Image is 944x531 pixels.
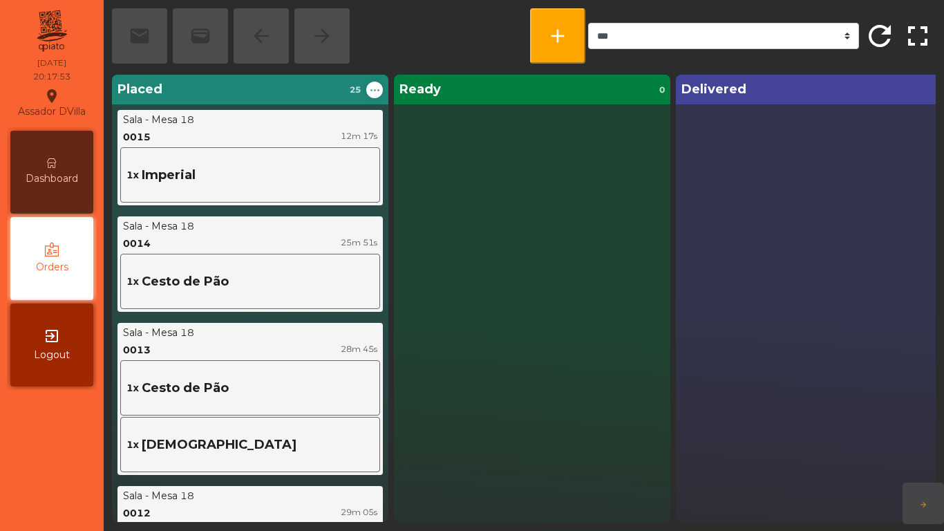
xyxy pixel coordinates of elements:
[126,381,139,395] span: 1x
[35,7,68,55] img: qpiato
[126,168,139,183] span: 1x
[123,489,149,503] div: Sala -
[36,260,68,274] span: Orders
[123,219,149,234] div: Sala -
[151,489,194,503] div: Mesa 18
[341,237,377,248] span: 25m 51s
[123,113,149,127] div: Sala -
[366,82,383,98] button: ...
[151,326,194,340] div: Mesa 18
[901,19,934,53] span: fullscreen
[142,272,229,291] span: Cesto de Pão
[26,171,78,186] span: Dashboard
[341,507,377,517] span: 29m 05s
[547,25,569,47] span: add
[33,71,70,83] div: 20:17:53
[37,57,66,69] div: [DATE]
[863,19,896,53] span: refresh
[34,348,70,362] span: Logout
[123,236,151,251] div: 0014
[151,219,194,234] div: Mesa 18
[123,343,151,357] div: 0013
[142,166,196,185] span: Imperial
[659,84,665,96] span: 0
[919,501,927,509] span: arrow_forward
[123,506,151,521] div: 0012
[862,8,897,64] button: refresh
[44,88,60,104] i: location_on
[126,438,139,452] span: 1x
[44,328,60,344] i: exit_to_app
[900,8,936,64] button: fullscreen
[350,84,361,96] span: 25
[117,80,162,99] span: Placed
[341,344,377,354] span: 28m 45s
[530,8,585,64] button: add
[681,80,746,99] span: Delivered
[123,130,151,145] div: 0015
[142,436,296,454] span: [DEMOGRAPHIC_DATA]
[126,274,139,289] span: 1x
[123,326,149,340] div: Sala -
[903,483,944,524] button: arrow_forward
[399,80,441,99] span: Ready
[142,379,229,398] span: Cesto de Pão
[18,86,86,120] div: Assador DVilla
[341,131,377,141] span: 12m 17s
[151,113,194,127] div: Mesa 18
